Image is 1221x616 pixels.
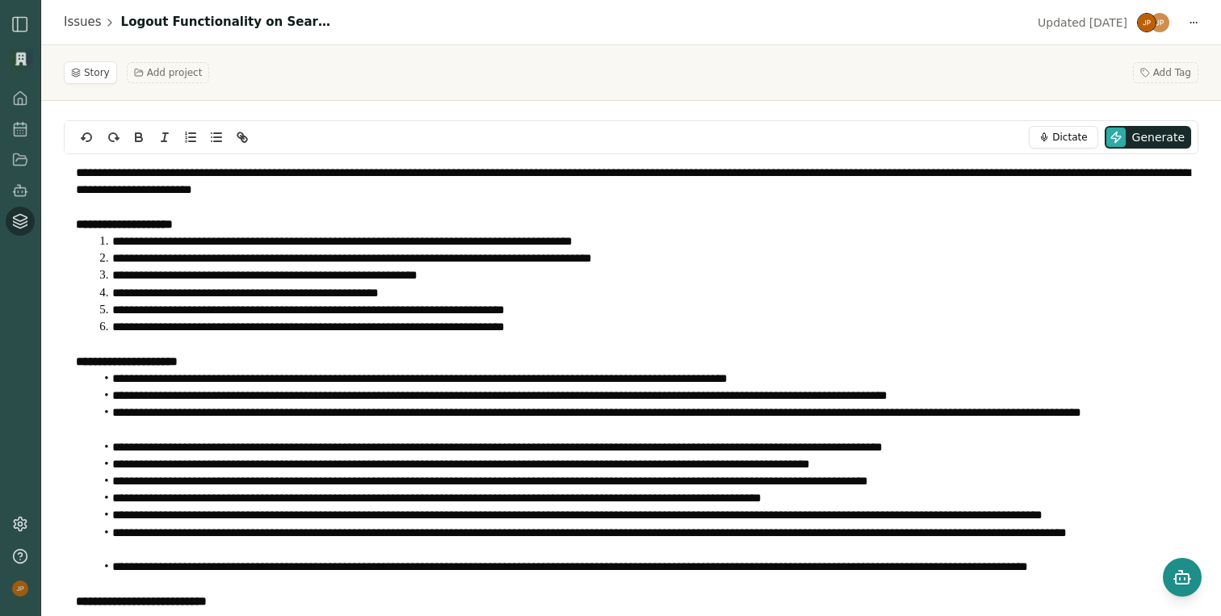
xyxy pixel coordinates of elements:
button: Dictate [1029,126,1097,149]
img: Organization logo [9,47,33,71]
button: undo [76,128,99,147]
img: Jagdip Pathare [1137,13,1156,32]
span: Story [84,66,110,79]
button: Bullet [205,128,228,147]
button: Story [64,61,117,84]
a: Issues [64,13,102,31]
button: Open Sidebar [10,15,30,34]
button: Add Tag [1133,62,1198,83]
button: Open chat [1163,558,1202,597]
button: Generate [1105,126,1191,149]
span: Add project [147,66,203,79]
span: Generate [1132,129,1185,145]
button: Ordered [179,128,202,147]
button: Help [6,542,35,571]
button: Italic [153,128,176,147]
span: [DATE] [1089,15,1127,31]
span: Add Tag [1153,66,1191,79]
button: redo [102,128,124,147]
span: Updated [1038,15,1086,31]
span: Dictate [1052,131,1087,144]
h1: Logout Functionality on Search App Landing Screen [121,13,331,31]
button: Updated[DATE]Jagdip PathareJagdip Pathare [1028,11,1179,34]
button: Bold [128,128,150,147]
button: Add project [127,62,210,83]
img: sidebar [10,15,30,34]
img: Jagdip Pathare [1150,13,1169,32]
img: profile [12,580,28,597]
button: Link [231,128,254,147]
